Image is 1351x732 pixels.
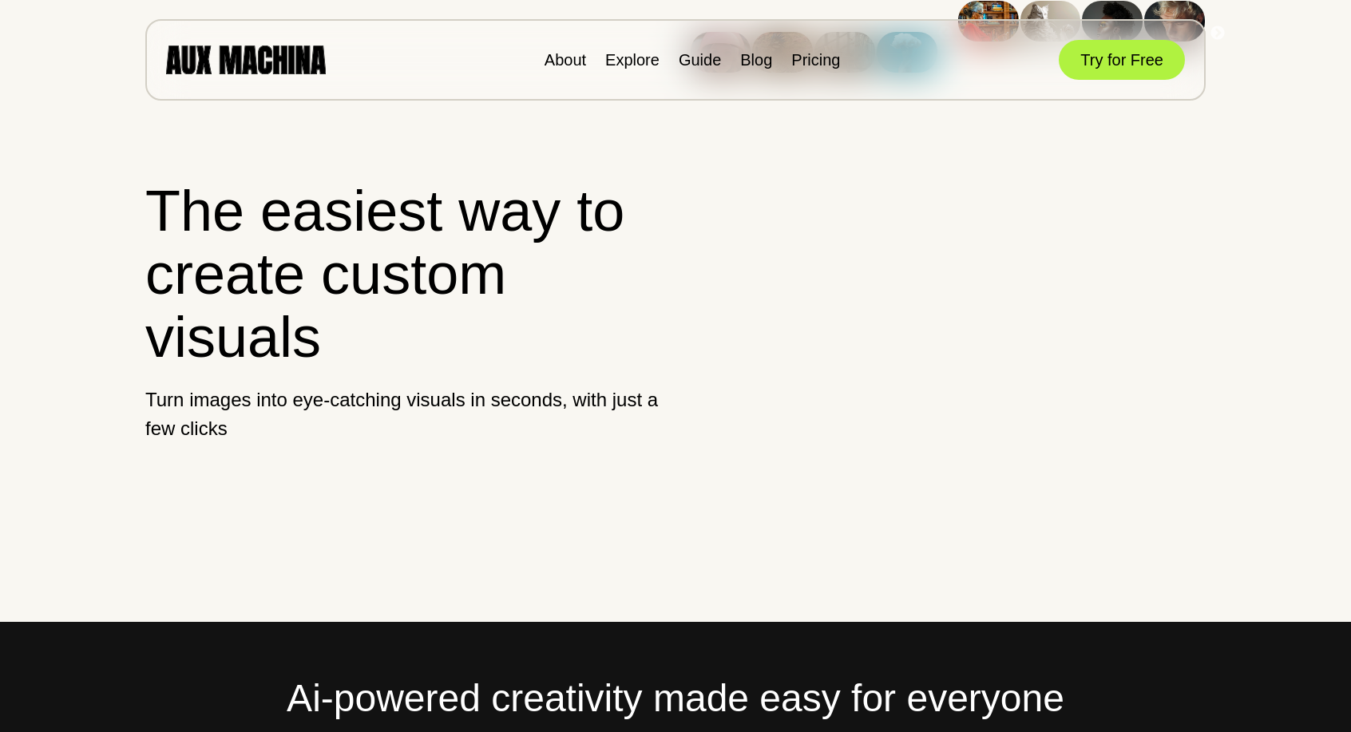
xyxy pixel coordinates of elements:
img: AUX MACHINA [166,46,326,73]
a: About [545,51,586,69]
h1: The easiest way to create custom visuals [145,180,662,370]
button: Try for Free [1059,40,1185,80]
h2: Ai-powered creativity made easy for everyone [145,670,1206,727]
a: Guide [679,51,721,69]
a: Blog [740,51,772,69]
a: Explore [605,51,660,69]
a: Pricing [791,51,840,69]
p: Turn images into eye-catching visuals in seconds, with just a few clicks [145,386,662,443]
